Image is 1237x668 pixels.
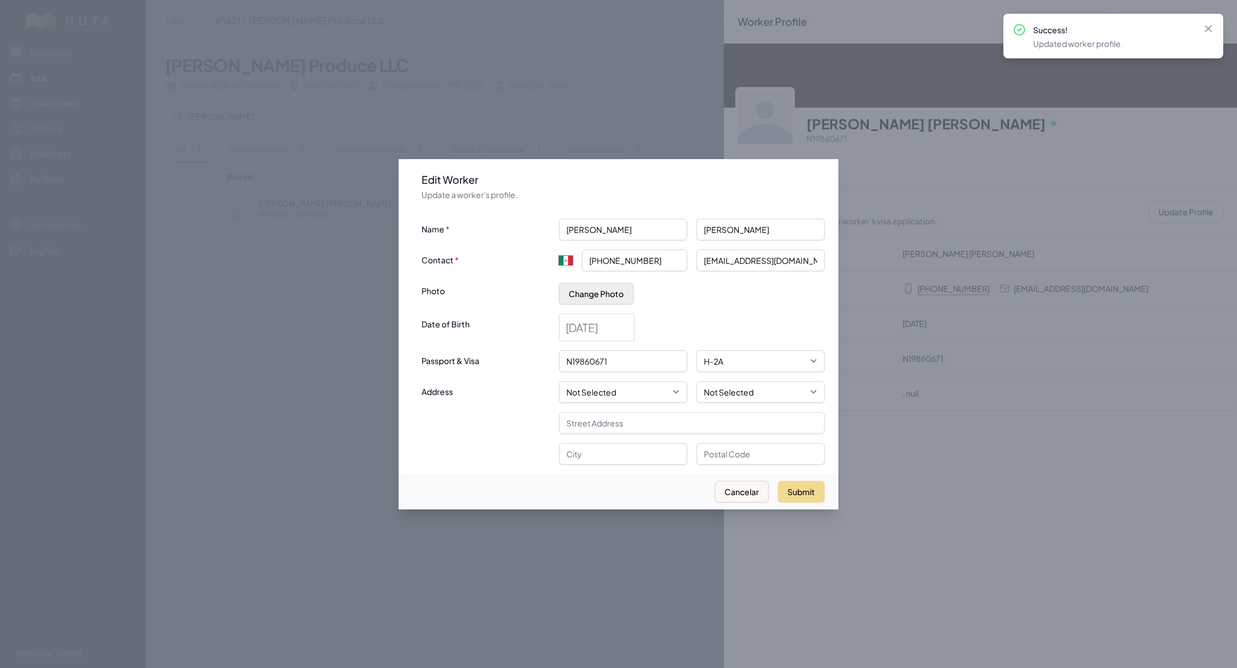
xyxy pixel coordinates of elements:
[421,350,550,367] label: Passport & Visa
[560,314,634,341] input: Date
[778,481,825,503] button: Submit
[421,280,550,298] label: Photo
[421,381,550,398] label: Address
[696,443,825,465] input: Postal Code
[559,443,687,465] input: City
[582,250,687,271] input: Enter phone number
[421,173,825,187] h3: Edit Worker
[421,219,550,236] label: Name
[696,250,825,271] input: Email
[421,314,550,331] label: Date of Birth
[696,219,825,240] input: Last name
[559,283,633,305] button: Change Photo
[421,189,825,200] p: Update a worker's profile.
[559,350,687,372] input: Passport #
[421,250,550,267] label: Contact
[559,219,687,240] input: First name
[715,481,769,503] button: Cancelar
[559,412,825,434] input: Street Address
